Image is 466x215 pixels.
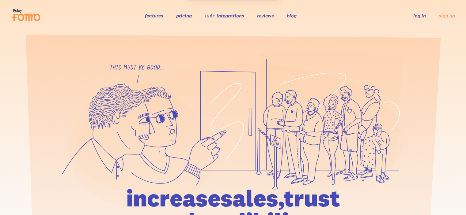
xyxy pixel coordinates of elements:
[176,13,192,19] a: pricing
[257,13,274,19] a: reviews
[205,13,244,19] a: 106+ integrations
[145,13,163,19] a: features
[287,13,297,19] a: blog
[439,13,455,19] a: sign up
[413,13,426,19] a: log in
